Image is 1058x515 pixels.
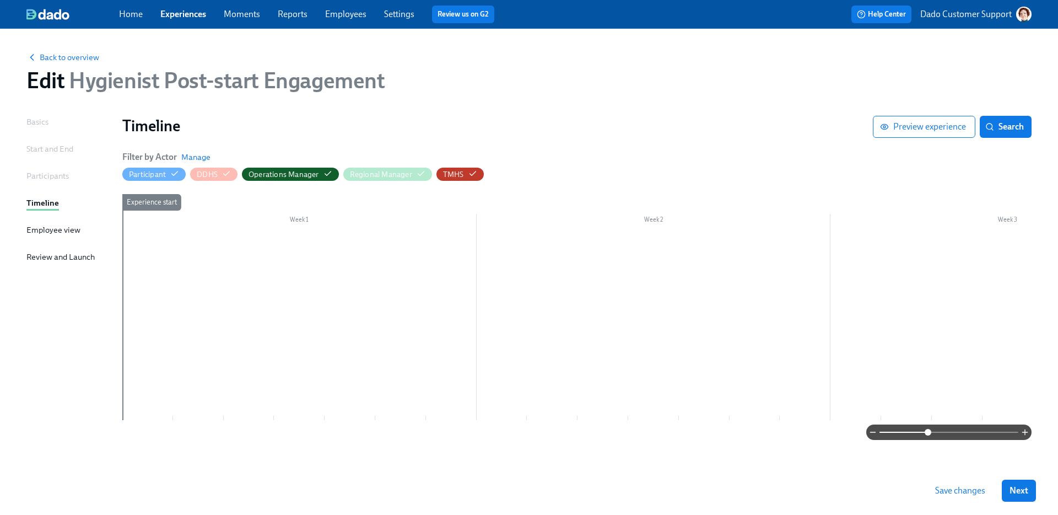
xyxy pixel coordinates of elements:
[26,170,69,182] div: Participants
[1016,7,1032,22] img: AATXAJw-nxTkv1ws5kLOi-TQIsf862R-bs_0p3UQSuGH=s96-c
[26,143,73,155] div: Start and End
[920,7,1032,22] button: Dado Customer Support
[325,9,366,19] a: Employees
[882,121,966,132] span: Preview experience
[350,169,412,180] div: Regional Manager
[384,9,414,19] a: Settings
[26,224,80,236] div: Employee view
[873,116,975,138] button: Preview experience
[190,168,237,181] button: DDHS
[1010,485,1028,496] span: Next
[851,6,911,23] button: Help Center
[26,251,95,263] div: Review and Launch
[129,169,166,180] div: Hide Participant
[119,9,143,19] a: Home
[432,6,494,23] button: Review us on G2
[26,52,99,63] button: Back to overview
[160,9,206,19] a: Experiences
[64,67,385,94] span: Hygienist Post-start Engagement
[26,9,119,20] a: dado
[26,9,69,20] img: dado
[477,214,831,228] div: Week 2
[122,194,181,211] div: Experience start
[181,152,210,163] button: Manage
[122,116,873,136] h1: Timeline
[26,116,48,128] div: Basics
[343,168,432,181] button: Regional Manager
[927,480,993,502] button: Save changes
[242,168,339,181] button: Operations Manager
[920,8,1012,20] p: Dado Customer Support
[935,485,985,496] span: Save changes
[857,9,906,20] span: Help Center
[249,169,319,180] div: Operations Manager
[122,214,477,228] div: Week 1
[197,169,218,180] div: Hide DDHS
[443,169,464,180] div: TMHS
[122,168,186,181] button: Participant
[122,151,177,163] h6: Filter by Actor
[980,116,1032,138] button: Search
[224,9,260,19] a: Moments
[436,168,484,181] button: TMHS
[278,9,307,19] a: Reports
[1002,480,1036,502] button: Next
[26,197,59,209] div: Timeline
[26,67,385,94] h1: Edit
[438,9,489,20] a: Review us on G2
[987,121,1024,132] span: Search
